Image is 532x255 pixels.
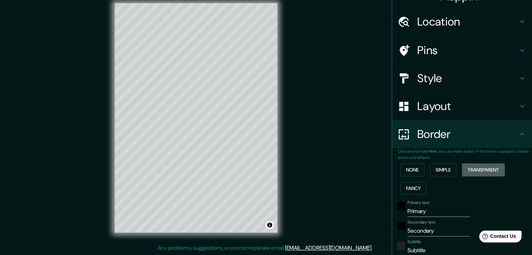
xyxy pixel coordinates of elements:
button: Simple [430,163,456,176]
button: black [397,222,405,230]
iframe: Help widget launcher [470,228,524,247]
h4: Layout [417,99,518,113]
h4: Style [417,71,518,85]
div: Pins [392,36,532,64]
div: . [374,244,375,252]
h4: Pins [417,43,518,57]
button: color-222222 [397,241,405,250]
div: Style [392,64,532,92]
button: Toggle attribution [265,221,274,229]
div: . [373,244,374,252]
button: black [397,202,405,211]
b: Hint [428,148,437,154]
a: [EMAIL_ADDRESS][DOMAIN_NAME] [285,244,371,252]
p: Choose a border. : you can make layers of the frame opaque to create some cool effects. [398,148,532,161]
label: Secondary text [407,219,435,225]
h4: Border [417,127,518,141]
button: Fancy [400,182,426,195]
div: Layout [392,92,532,120]
button: None [400,163,424,176]
div: Border [392,120,532,148]
label: Subtitle [407,239,421,245]
label: Primary text [407,200,429,206]
p: Any problems, suggestions, or concerns please email . [157,244,373,252]
button: Transparent [462,163,505,176]
div: Location [392,8,532,36]
h4: Location [417,15,518,29]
